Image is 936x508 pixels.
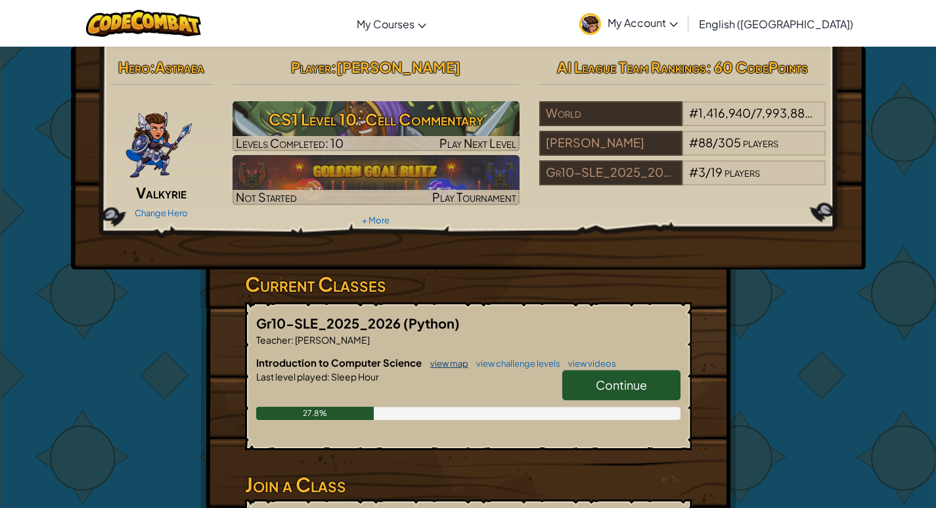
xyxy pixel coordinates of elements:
[608,16,678,30] span: My Account
[86,10,201,37] img: CodeCombat logo
[150,58,155,76] span: :
[699,17,853,31] span: English ([GEOGRAPHIC_DATA])
[136,183,187,202] span: Valkyrie
[233,101,520,151] a: Play Next Level
[125,101,193,180] img: ValkyriePose.png
[245,470,692,499] h3: Join a Class
[350,6,433,41] a: My Courses
[814,105,849,120] span: players
[692,6,860,41] a: English ([GEOGRAPHIC_DATA])
[118,58,150,76] span: Hero
[751,105,756,120] span: /
[233,104,520,134] h3: CS1 Level 10: Cell Commentary
[689,105,698,120] span: #
[362,215,390,225] a: + More
[256,407,374,420] div: 27.8%
[557,58,706,76] span: AI League Team Rankings
[336,58,460,76] span: [PERSON_NAME]
[706,58,808,76] span: : 60 CodePoints
[756,105,813,120] span: 7,993,882
[331,58,336,76] span: :
[439,135,516,150] span: Play Next Level
[291,58,331,76] span: Player
[432,189,516,204] span: Play Tournament
[579,13,601,35] img: avatar
[711,164,723,179] span: 19
[705,164,711,179] span: /
[135,208,188,218] a: Change Hero
[596,377,647,392] span: Continue
[256,356,424,369] span: Introduction to Computer Science
[233,155,520,205] img: Golden Goal
[713,135,718,150] span: /
[698,105,751,120] span: 1,416,940
[539,173,826,188] a: Gr10-SLE_2025_2026#3/19players
[357,17,414,31] span: My Courses
[256,315,403,331] span: Gr10-SLE_2025_2026
[236,189,297,204] span: Not Started
[245,269,692,299] h3: Current Classes
[256,334,291,346] span: Teacher
[256,371,327,382] span: Last level played
[291,334,294,346] span: :
[698,164,705,179] span: 3
[330,371,379,382] span: Sleep Hour
[327,371,330,382] span: :
[424,358,468,369] a: view map
[689,164,698,179] span: #
[539,101,682,126] div: World
[470,358,560,369] a: view challenge levels
[294,334,370,346] span: [PERSON_NAME]
[233,155,520,205] a: Not StartedPlay Tournament
[539,160,682,185] div: Gr10-SLE_2025_2026
[233,101,520,151] img: CS1 Level 10: Cell Commentary
[718,135,741,150] span: 305
[539,131,682,156] div: [PERSON_NAME]
[724,164,760,179] span: players
[689,135,698,150] span: #
[698,135,713,150] span: 88
[562,358,616,369] a: view videos
[539,114,826,129] a: World#1,416,940/7,993,882players
[573,3,684,44] a: My Account
[539,143,826,158] a: [PERSON_NAME]#88/305players
[743,135,778,150] span: players
[155,58,204,76] span: Astraea
[403,315,460,331] span: (Python)
[236,135,344,150] span: Levels Completed: 10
